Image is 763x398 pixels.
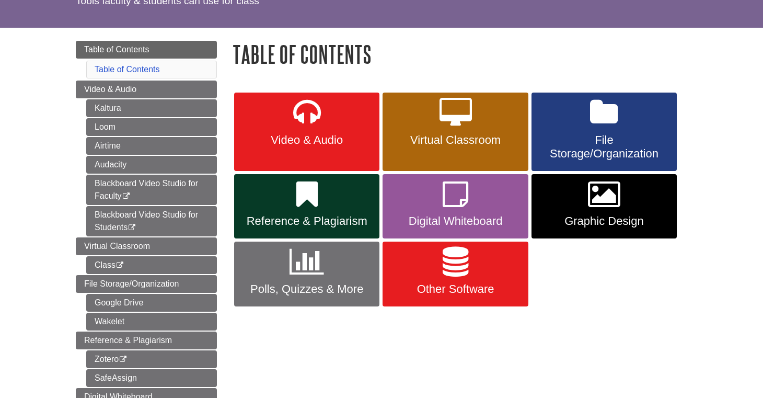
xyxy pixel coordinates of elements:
a: Class [86,256,217,274]
span: Reference & Plagiarism [242,214,372,228]
span: Reference & Plagiarism [84,336,172,345]
h1: Table of Contents [233,41,687,67]
i: This link opens in a new window [119,356,128,363]
a: Graphic Design [531,174,677,239]
span: Graphic Design [539,214,669,228]
a: Wakelet [86,313,217,331]
a: Loom [86,118,217,136]
a: Reference & Plagiarism [234,174,379,239]
a: Audacity [86,156,217,174]
span: Polls, Quizzes & More [242,282,372,296]
a: SafeAssign [86,369,217,387]
a: Virtual Classroom [383,93,528,171]
a: Zotero [86,350,217,368]
a: Blackboard Video Studio for Faculty [86,175,217,205]
a: Polls, Quizzes & More [234,242,379,306]
a: Blackboard Video Studio for Students [86,206,217,236]
i: This link opens in a new window [115,262,124,269]
span: Virtual Classroom [84,242,150,251]
a: Virtual Classroom [76,237,217,255]
i: This link opens in a new window [122,193,131,200]
a: Airtime [86,137,217,155]
i: This link opens in a new window [128,224,136,231]
span: Video & Audio [242,133,372,147]
span: File Storage/Organization [539,133,669,161]
a: Reference & Plagiarism [76,332,217,349]
span: Video & Audio [84,85,136,94]
span: File Storage/Organization [84,279,179,288]
a: Video & Audio [76,81,217,98]
a: File Storage/Organization [76,275,217,293]
a: Kaltura [86,99,217,117]
a: Video & Audio [234,93,379,171]
a: Other Software [383,242,528,306]
span: Table of Contents [84,45,149,54]
a: Google Drive [86,294,217,312]
span: Other Software [390,282,520,296]
a: Table of Contents [76,41,217,59]
a: File Storage/Organization [531,93,677,171]
span: Digital Whiteboard [390,214,520,228]
span: Virtual Classroom [390,133,520,147]
a: Digital Whiteboard [383,174,528,239]
a: Table of Contents [95,65,160,74]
